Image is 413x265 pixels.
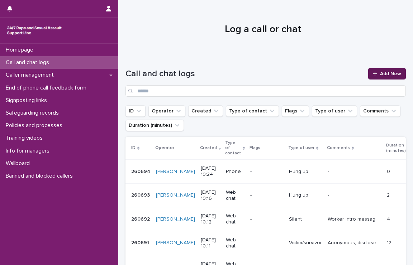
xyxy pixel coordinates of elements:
[288,144,314,152] p: Type of user
[156,216,195,222] a: [PERSON_NAME]
[201,165,220,178] p: [DATE] 10:24
[155,144,174,152] p: Operator
[387,215,391,222] p: 4
[125,105,146,117] button: ID
[328,167,331,175] p: -
[131,215,151,222] p: 260692
[3,97,53,104] p: Signposting links
[188,105,223,117] button: Created
[386,141,406,155] p: Duration (minutes)
[131,191,151,198] p: 260693
[387,191,391,198] p: 2
[3,135,48,141] p: Training videos
[328,215,383,222] p: Worker intro message went straight to pending and ‘user ended chat’ came up
[131,144,136,152] p: ID
[226,213,244,225] p: Web chat
[225,139,241,157] p: Type of contact
[226,169,244,175] p: Phone
[125,24,400,36] h1: Log a call or chat
[380,71,401,76] span: Add New
[289,192,322,198] p: Hung up
[3,148,55,154] p: Info for managers
[201,213,220,225] p: [DATE] 10:12
[131,238,151,246] p: 260691
[226,189,244,202] p: Web chat
[226,105,279,117] button: Type of contact
[250,216,283,222] p: -
[3,72,60,78] p: Caller management
[250,192,283,198] p: -
[327,144,350,152] p: Comments
[250,169,283,175] p: -
[3,173,79,179] p: Banned and blocked callers
[3,110,65,116] p: Safeguarding records
[156,192,195,198] a: [PERSON_NAME]
[250,144,260,152] p: Flags
[387,167,391,175] p: 0
[3,122,68,129] p: Policies and processes
[328,238,383,246] p: Anonymous, disclosed mom is out, and brother is having sex with them at the moment, mentioned the...
[3,47,39,53] p: Homepage
[148,105,185,117] button: Operator
[250,240,283,246] p: -
[312,105,357,117] button: Type of user
[282,105,309,117] button: Flags
[200,144,217,152] p: Created
[289,169,322,175] p: Hung up
[6,23,63,38] img: rhQMoQhaT3yELyF149Cw
[125,120,184,131] button: Duration (minutes)
[131,167,152,175] p: 260694
[368,68,406,79] a: Add New
[201,237,220,249] p: [DATE] 10:11
[125,85,406,97] input: Search
[3,85,92,91] p: End of phone call feedback form
[289,216,322,222] p: Silent
[156,169,195,175] a: [PERSON_NAME]
[328,191,331,198] p: -
[360,105,400,117] button: Comments
[226,237,244,249] p: Web chat
[156,240,195,246] a: [PERSON_NAME]
[289,240,322,246] p: Victim/survivor
[387,238,393,246] p: 12
[201,189,220,202] p: [DATE] 10:16
[3,160,35,167] p: Wallboard
[3,59,55,66] p: Call and chat logs
[125,69,364,79] h1: Call and chat logs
